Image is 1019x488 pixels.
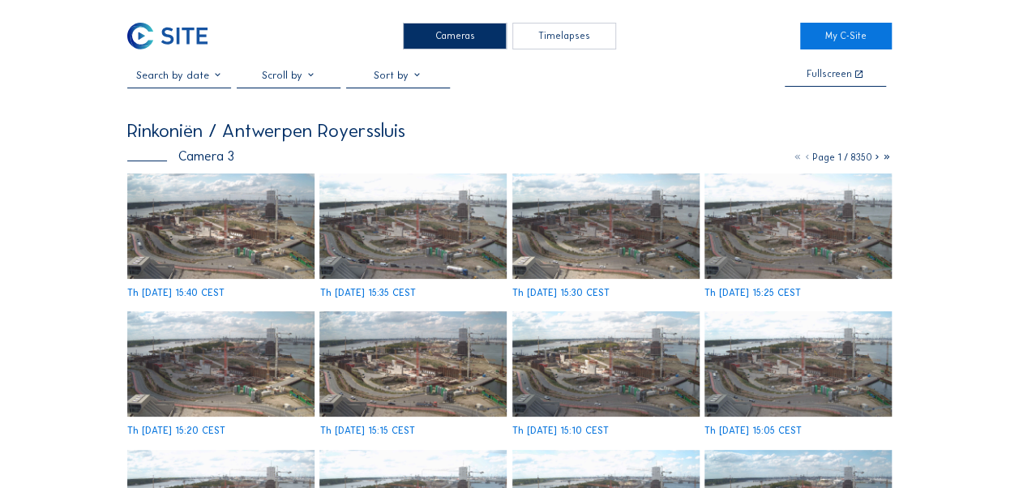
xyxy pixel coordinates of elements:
[704,289,801,298] div: Th [DATE] 15:25 CEST
[512,311,700,417] img: image_52709459
[512,23,616,49] div: Timelapses
[512,289,610,298] div: Th [DATE] 15:30 CEST
[127,173,315,279] img: image_52710219
[127,23,219,49] a: C-SITE Logo
[812,152,872,163] span: Page 1 / 8350
[127,311,315,417] img: image_52709664
[127,149,234,162] div: Camera 3
[127,289,225,298] div: Th [DATE] 15:40 CEST
[319,426,414,436] div: Th [DATE] 15:15 CEST
[319,311,507,417] img: image_52709615
[319,289,415,298] div: Th [DATE] 15:35 CEST
[704,426,802,436] div: Th [DATE] 15:05 CEST
[704,173,892,279] img: image_52709821
[512,173,700,279] img: image_52709981
[512,426,609,436] div: Th [DATE] 15:10 CEST
[704,311,892,417] img: image_52709291
[800,23,892,49] a: My C-Site
[403,23,507,49] div: Cameras
[127,69,231,81] input: Search by date 󰅀
[127,23,208,49] img: C-SITE Logo
[319,173,507,279] img: image_52710168
[807,70,852,80] div: Fullscreen
[127,122,405,140] div: Rinkoniën / Antwerpen Royerssluis
[127,426,225,436] div: Th [DATE] 15:20 CEST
